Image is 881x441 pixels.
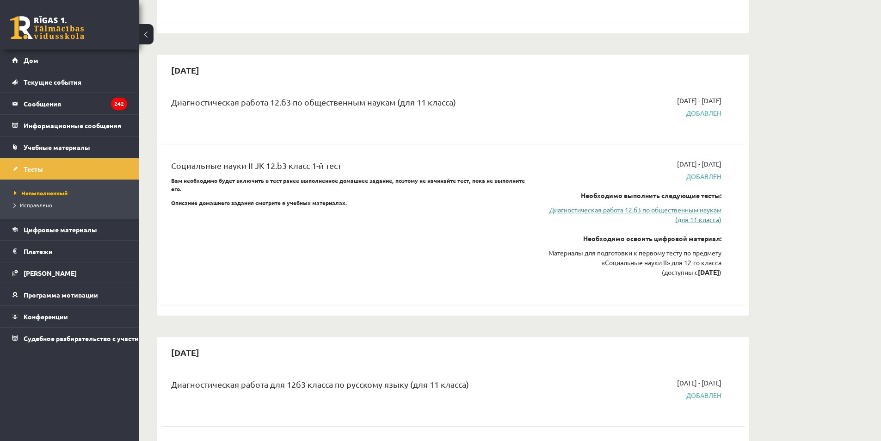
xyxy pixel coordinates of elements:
[548,248,721,267] font: Материалы для подготовки к первому тесту по предмету «Социальные науки II» для 12-го класса
[12,241,127,262] a: Платежи
[171,177,525,193] font: Вам необходимо будет включить в тест ранее выполненное домашнее задание, поэтому не начинайте тес...
[114,100,124,107] font: 242
[171,379,469,389] font: Диагностическая работа для 12б3 класса по русскому языку (для 11 класса)
[677,160,721,168] font: [DATE] - [DATE]
[12,115,127,136] a: Информационные сообщения
[24,143,90,151] font: Учебные материалы
[12,284,127,305] a: Программа мотивации
[698,268,719,276] font: [DATE]
[12,93,127,114] a: Сообщения242
[12,137,127,158] a: Учебные материалы
[14,189,129,197] a: Невыполненный
[12,328,127,349] a: Судебное разбирательство с участием [PERSON_NAME]
[171,97,456,107] font: Диагностическая работа 12.б3 по общественным наукам (для 11 класса)
[662,268,698,276] font: (доступны с
[24,334,202,342] font: Судебное разбирательство с участием [PERSON_NAME]
[24,269,77,277] font: [PERSON_NAME]
[686,109,721,117] font: Добавлен
[20,201,52,209] font: Исправлено
[12,262,127,284] a: [PERSON_NAME]
[547,205,721,224] a: Диагностическая работа 12.б3 по общественным наукам (для 11 класса)
[686,172,721,180] font: Добавлен
[581,191,721,199] font: Необходимо выполнить следующие тесты:
[24,99,61,108] font: Сообщения
[583,234,721,242] font: Необходимо освоить цифровой материал:
[677,96,721,105] font: [DATE] - [DATE]
[171,199,347,206] font: Описание домашнего задания смотрите в учебных материалах.
[10,16,84,39] a: Рижская 1-я средняя школа заочного обучения
[686,391,721,399] font: Добавлен
[12,50,127,71] a: Дом
[24,165,43,173] font: Тесты
[719,268,721,276] font: )
[24,225,97,234] font: Цифровые материалы
[24,56,38,64] font: Дом
[24,247,53,255] font: Платежи
[549,205,721,224] font: Диагностическая работа 12.б3 по общественным наукам (для 11 класса)
[12,306,127,327] a: Конференции
[24,121,121,130] font: Информационные сообщения
[171,161,341,170] font: Социальные науки II JK 12.b3 класс 1-й тест
[171,65,199,75] font: [DATE]
[12,158,127,180] a: Тесты
[24,291,98,299] font: Программа мотивации
[14,201,129,209] a: Исправлено
[21,189,68,197] font: Невыполненный
[24,312,68,321] font: Конференции
[171,347,199,358] font: [DATE]
[677,379,721,387] font: [DATE] - [DATE]
[24,78,81,86] font: Текущие события
[12,71,127,93] a: Текущие события
[12,219,127,240] a: Цифровые материалы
